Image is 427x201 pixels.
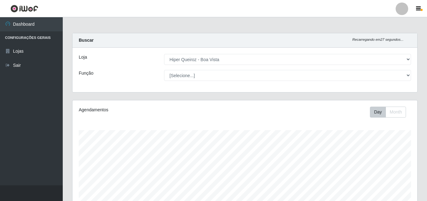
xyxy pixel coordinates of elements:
[352,38,403,41] i: Recarregando em 27 segundos...
[370,107,406,118] div: First group
[370,107,411,118] div: Toolbar with button groups
[79,70,93,77] label: Função
[79,107,212,113] div: Agendamentos
[386,107,406,118] button: Month
[79,54,87,61] label: Loja
[10,5,38,13] img: CoreUI Logo
[79,38,93,43] strong: Buscar
[370,107,386,118] button: Day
